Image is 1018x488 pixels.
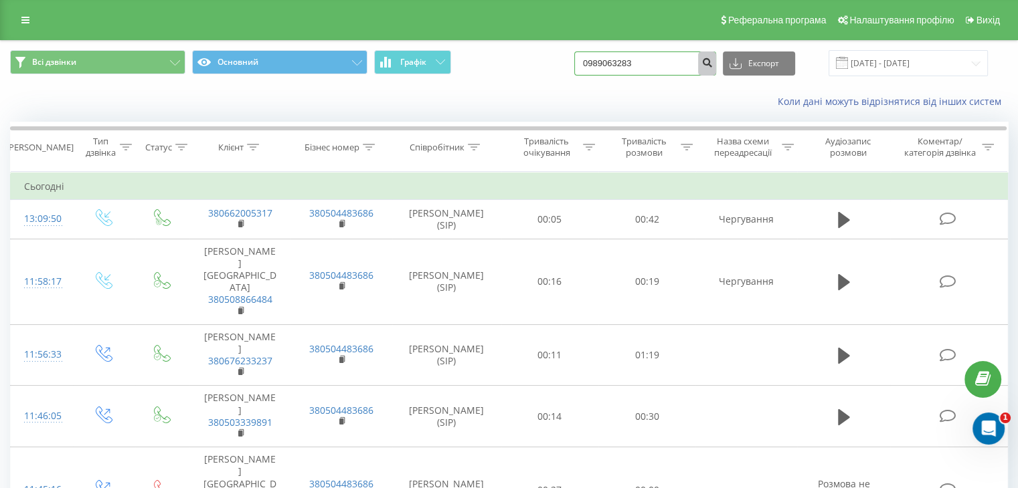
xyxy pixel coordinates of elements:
div: Тривалість розмови [610,136,677,158]
td: [PERSON_NAME] [189,324,290,386]
td: [PERSON_NAME] (SIP) [392,239,501,324]
div: [PERSON_NAME] [6,142,74,153]
td: Чергування [695,239,796,324]
td: 00:42 [598,200,695,239]
a: Коли дані можуть відрізнятися вiд інших систем [778,95,1008,108]
span: Налаштування профілю [849,15,954,25]
button: Основний [192,50,367,74]
span: 1 [1000,412,1011,423]
div: Бізнес номер [305,142,359,153]
span: Вихід [977,15,1000,25]
a: 380504483686 [309,269,373,281]
div: 13:09:50 [24,206,60,232]
div: 11:58:17 [24,269,60,295]
td: 00:19 [598,239,695,324]
span: Реферальна програма [728,15,827,25]
div: Тривалість очікування [513,136,580,158]
div: 11:46:05 [24,403,60,429]
a: 380662005317 [208,207,272,219]
a: 380503339891 [208,416,272,429]
button: Експорт [723,51,795,76]
button: Графік [374,50,451,74]
div: Коментар/категорія дзвінка [900,136,979,158]
a: 380676233237 [208,354,272,367]
div: Тип дзвінка [84,136,116,158]
td: 00:05 [501,200,598,239]
td: Сьогодні [11,173,1008,200]
a: 380504483686 [309,207,373,219]
a: 380504483686 [309,404,373,416]
a: 380508866484 [208,293,272,306]
button: Всі дзвінки [10,50,185,74]
td: 00:16 [501,239,598,324]
td: [PERSON_NAME] (SIP) [392,386,501,447]
span: Графік [400,57,426,67]
div: Статус [145,142,172,153]
iframe: Intercom live chat [972,412,1005,445]
td: 00:30 [598,386,695,447]
div: Назва схеми переадресації [708,136,778,158]
td: 01:19 [598,324,695,386]
div: 11:56:33 [24,342,60,368]
td: 00:14 [501,386,598,447]
td: 00:11 [501,324,598,386]
td: [PERSON_NAME] [GEOGRAPHIC_DATA] [189,239,290,324]
td: Чергування [695,200,796,239]
td: [PERSON_NAME] (SIP) [392,324,501,386]
span: Всі дзвінки [32,57,76,68]
input: Пошук за номером [574,51,716,76]
td: [PERSON_NAME] (SIP) [392,200,501,239]
a: 380504483686 [309,342,373,355]
div: Аудіозапис розмови [809,136,887,158]
div: Клієнт [218,142,244,153]
td: [PERSON_NAME] [189,386,290,447]
div: Співробітник [410,142,464,153]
